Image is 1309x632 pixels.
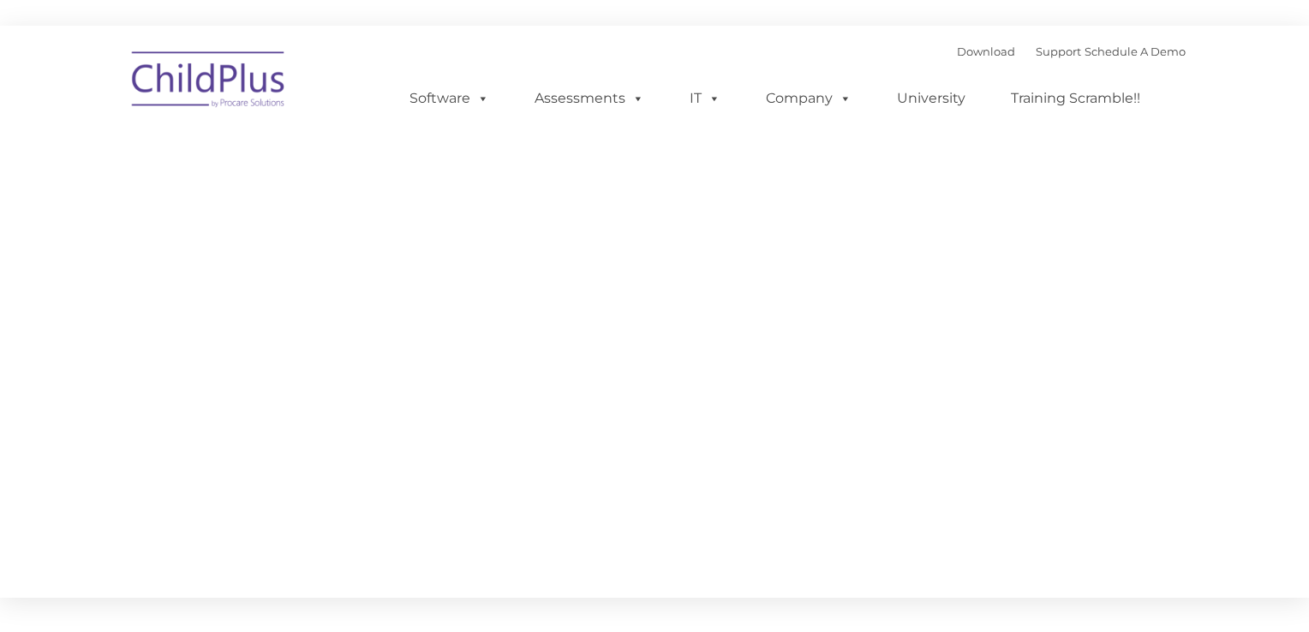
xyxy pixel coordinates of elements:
a: Software [392,81,506,116]
span: CONTACT US [136,166,429,218]
font: | [957,45,1186,58]
a: University [880,81,983,116]
a: Download [957,45,1015,58]
a: Assessments [517,81,661,116]
span: Whether you want a personalized demo of the software, looking for answers, interested in training... [136,237,1132,274]
img: ChildPlus by Procare Solutions [123,39,295,125]
a: Company [749,81,869,116]
a: Schedule A Demo [1085,45,1186,58]
a: Training Scramble!! [994,81,1157,116]
a: Support [1036,45,1081,58]
a: IT [672,81,738,116]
